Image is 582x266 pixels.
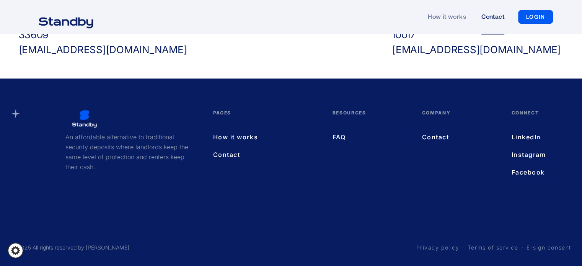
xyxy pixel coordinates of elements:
a: Facebook [511,167,556,177]
a: Privacy policy [416,244,460,251]
a: LinkedIn [511,132,556,142]
a: [EMAIL_ADDRESS][DOMAIN_NAME] [392,43,561,57]
a: Instagram [511,150,556,160]
a: [EMAIL_ADDRESS][DOMAIN_NAME] [19,43,187,57]
a: · [521,244,523,251]
a: home [29,12,103,21]
div: Connect [511,109,556,132]
div: © 2025 All rights reserved by [PERSON_NAME] [11,244,129,251]
a: Cookie settings [8,243,23,258]
a: · [462,244,465,251]
a: How it works [213,132,317,142]
p: An affordable alternative to traditional security deposits where landlords keep the same level of... [65,132,190,172]
a: Contact [213,150,317,160]
a: Terms of service [468,244,518,251]
a: LOGIN [518,10,553,24]
div: Company [422,109,496,132]
a: FAQ [332,132,406,142]
div: Resources [332,109,406,132]
a: Contact [422,132,496,142]
a: E-sign consent [527,244,571,251]
div: pages [213,109,317,132]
